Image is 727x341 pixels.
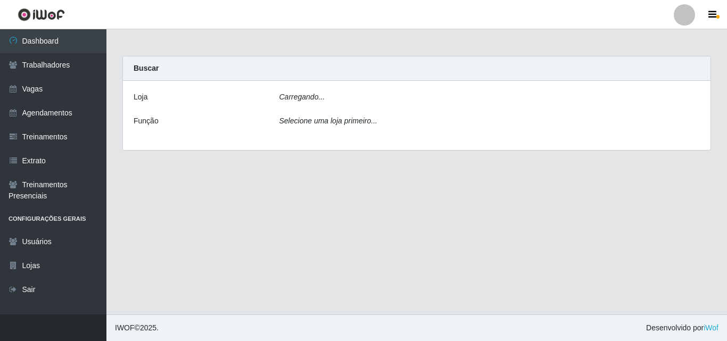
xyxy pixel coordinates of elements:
[279,117,377,125] i: Selecione uma loja primeiro...
[646,322,718,334] span: Desenvolvido por
[134,64,159,72] strong: Buscar
[115,323,135,332] span: IWOF
[115,322,159,334] span: © 2025 .
[134,92,147,103] label: Loja
[134,115,159,127] label: Função
[704,323,718,332] a: iWof
[18,8,65,21] img: CoreUI Logo
[279,93,325,101] i: Carregando...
